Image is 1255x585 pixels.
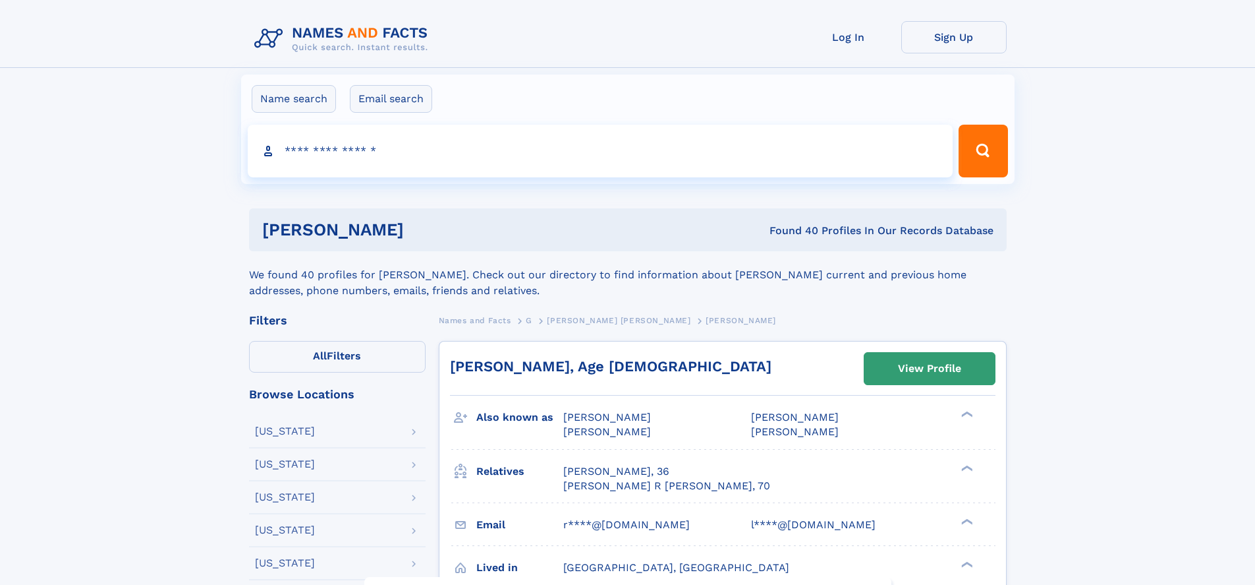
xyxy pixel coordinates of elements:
span: [PERSON_NAME] [751,411,839,423]
span: G [526,316,532,325]
div: ❯ [958,517,974,526]
a: Names and Facts [439,312,511,328]
a: Sign Up [901,21,1007,53]
span: [PERSON_NAME] [751,425,839,438]
span: [PERSON_NAME] [563,411,651,423]
a: [PERSON_NAME], 36 [563,464,669,479]
span: All [313,350,327,362]
div: [US_STATE] [255,525,315,536]
input: search input [248,125,953,177]
a: View Profile [864,353,995,385]
a: [PERSON_NAME] R [PERSON_NAME], 70 [563,479,770,493]
label: Name search [252,85,336,113]
div: Browse Locations [249,388,426,400]
span: [PERSON_NAME] [706,316,776,325]
div: ❯ [958,560,974,569]
div: Filters [249,315,426,326]
img: Logo Names and Facts [249,21,439,57]
div: View Profile [898,354,961,384]
div: [US_STATE] [255,426,315,437]
div: [US_STATE] [255,558,315,569]
a: Log In [796,21,901,53]
h3: Email [476,514,563,536]
h3: Lived in [476,557,563,579]
div: ❯ [958,410,974,419]
span: [GEOGRAPHIC_DATA], [GEOGRAPHIC_DATA] [563,561,789,574]
span: [PERSON_NAME] [563,425,651,438]
div: [US_STATE] [255,492,315,503]
button: Search Button [959,125,1007,177]
h1: [PERSON_NAME] [262,222,587,238]
a: [PERSON_NAME] [PERSON_NAME] [547,312,690,328]
div: We found 40 profiles for [PERSON_NAME]. Check out our directory to find information about [PERSON... [249,251,1007,299]
a: G [526,312,532,328]
h3: Relatives [476,460,563,483]
label: Email search [350,85,432,113]
div: [US_STATE] [255,459,315,470]
div: ❯ [958,464,974,472]
h3: Also known as [476,406,563,429]
div: Found 40 Profiles In Our Records Database [586,224,993,238]
span: [PERSON_NAME] [PERSON_NAME] [547,316,690,325]
label: Filters [249,341,426,373]
a: [PERSON_NAME], Age [DEMOGRAPHIC_DATA] [450,358,771,375]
